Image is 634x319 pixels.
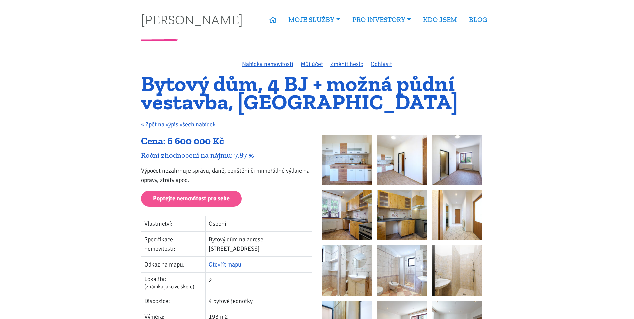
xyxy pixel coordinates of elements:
[330,60,363,68] a: Změnit heslo
[242,60,293,68] a: Nabídka nemovitostí
[346,12,417,27] a: PRO INVESTORY
[141,166,312,185] p: Výpočet nezahrnuje správu, daně, pojištění či mimořádné výdaje na opravy, ztráty apod.
[141,151,312,160] div: Roční zhodnocení na nájmu: 7,87 %
[141,232,206,257] td: Specifikace nemovitosti:
[141,13,243,26] a: [PERSON_NAME]
[206,216,312,232] td: Osobní
[141,135,312,148] div: Cena: 6 600 000 Kč
[144,283,194,290] span: (známka jako ve škole)
[141,216,206,232] td: Vlastnictví:
[141,75,493,111] h1: Bytový dům, 4 BJ + možná půdní vestavba, [GEOGRAPHIC_DATA]
[206,232,312,257] td: Bytový dům na adrese [STREET_ADDRESS]
[282,12,346,27] a: MOJE SLUŽBY
[209,261,241,268] a: Otevřít mapu
[371,60,392,68] a: Odhlásit
[141,121,216,128] a: « Zpět na výpis všech nabídek
[141,191,242,207] a: Poptejte nemovitost pro sebe
[141,293,206,309] td: Dispozice:
[206,273,312,293] td: 2
[417,12,463,27] a: KDO JSEM
[206,293,312,309] td: 4 bytové jednotky
[141,257,206,273] td: Odkaz na mapu:
[141,273,206,293] td: Lokalita:
[463,12,493,27] a: BLOG
[301,60,323,68] a: Můj účet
